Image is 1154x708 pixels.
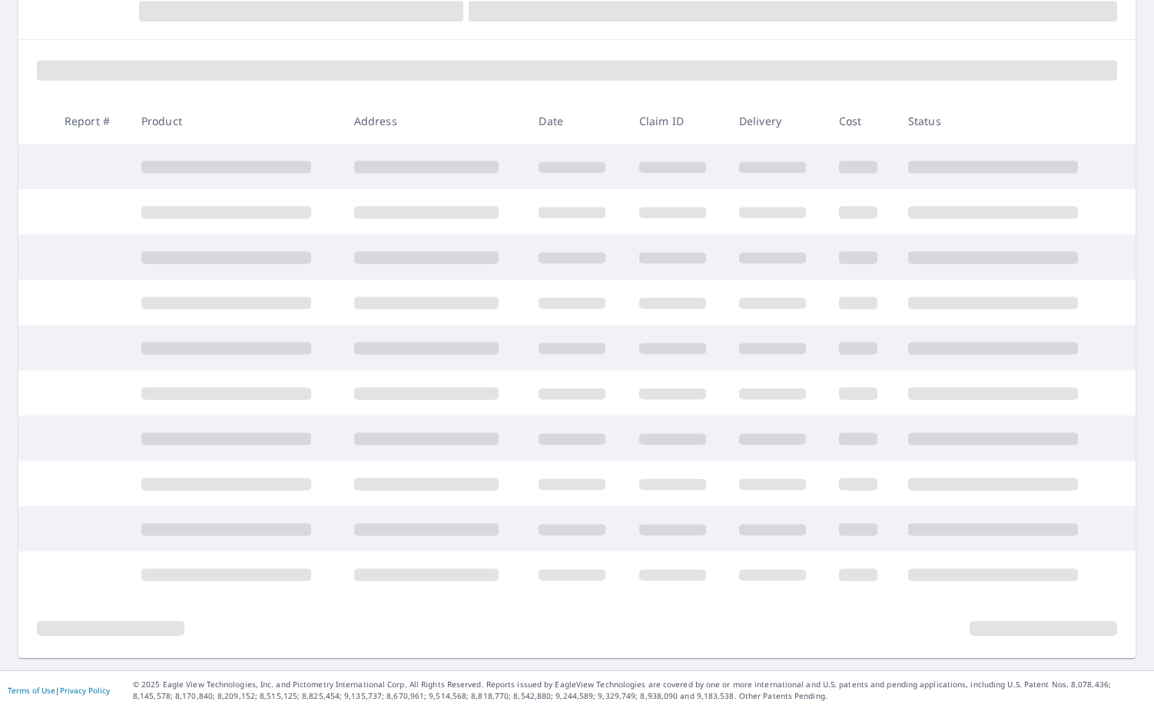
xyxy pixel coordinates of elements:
[52,98,129,144] th: Report #
[727,98,827,144] th: Delivery
[526,98,626,144] th: Date
[8,686,110,695] p: |
[8,685,55,696] a: Terms of Use
[129,98,342,144] th: Product
[827,98,896,144] th: Cost
[60,685,110,696] a: Privacy Policy
[627,98,727,144] th: Claim ID
[342,98,527,144] th: Address
[896,98,1109,144] th: Status
[133,679,1146,702] p: © 2025 Eagle View Technologies, Inc. and Pictometry International Corp. All Rights Reserved. Repo...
